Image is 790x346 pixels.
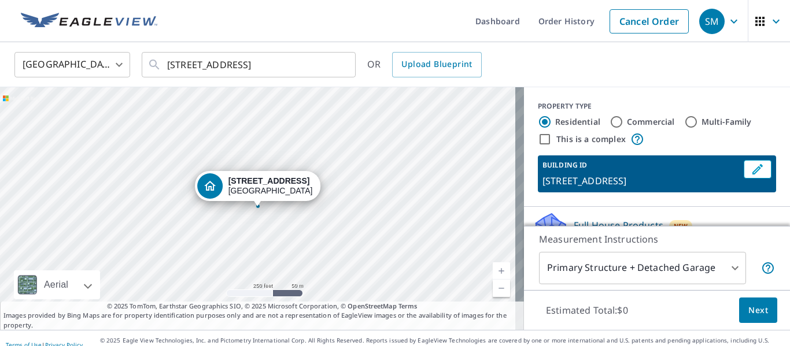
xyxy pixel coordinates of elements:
div: Full House ProductsNew [533,211,781,244]
a: Cancel Order [610,9,689,34]
label: Residential [555,116,600,128]
a: Upload Blueprint [392,52,481,77]
button: Edit building 1 [744,160,771,178]
div: OR [367,52,482,77]
span: New [674,221,688,230]
span: Next [748,303,768,318]
div: [GEOGRAPHIC_DATA] [14,49,130,81]
span: Your report will include the primary structure and a detached garage if one exists. [761,261,775,275]
div: Primary Structure + Detached Garage [539,252,746,284]
p: Estimated Total: $0 [537,297,637,323]
img: EV Logo [21,13,157,30]
div: Aerial [14,270,100,299]
a: OpenStreetMap [348,302,396,310]
label: Multi-Family [702,116,752,128]
span: Upload Blueprint [401,57,472,72]
div: Aerial [40,270,72,299]
p: Measurement Instructions [539,232,775,246]
input: Search by address or latitude-longitude [167,49,332,81]
a: Current Level 17, Zoom Out [493,280,510,297]
p: BUILDING ID [542,160,587,170]
label: This is a complex [556,133,626,145]
div: SM [699,9,725,34]
strong: [STREET_ADDRESS] [228,176,310,185]
label: Commercial [627,116,675,128]
div: Dropped pin, building 1, Residential property, 217 Winston Ave Monteagle, TN 37356 [195,171,321,207]
div: [GEOGRAPHIC_DATA] [228,176,313,196]
p: Full House Products [574,218,663,232]
a: Terms [398,302,418,310]
div: PROPERTY TYPE [538,101,776,111]
button: Next [739,297,777,323]
p: [STREET_ADDRESS] [542,174,739,188]
a: Current Level 17, Zoom In [493,262,510,280]
span: © 2025 TomTom, Earthstar Geographics SIO, © 2025 Microsoft Corporation, © [107,302,418,311]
